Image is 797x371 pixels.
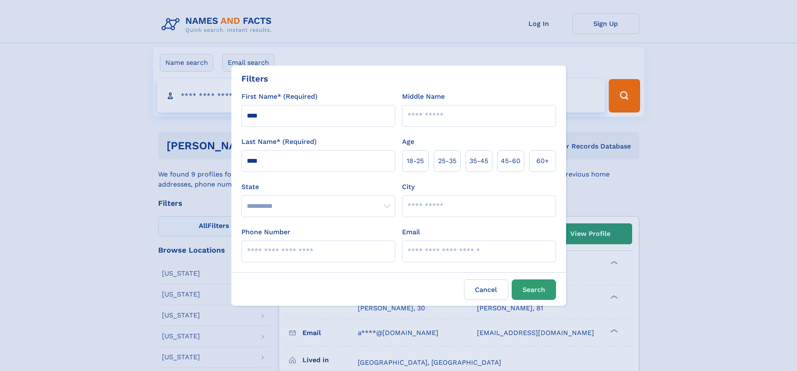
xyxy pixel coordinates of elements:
span: 45‑60 [501,156,520,166]
div: Filters [241,72,268,85]
label: State [241,182,395,192]
span: 35‑45 [469,156,488,166]
span: 18‑25 [407,156,424,166]
label: Middle Name [402,92,445,102]
label: Cancel [464,279,508,300]
label: Email [402,227,420,237]
span: 25‑35 [438,156,456,166]
label: Age [402,137,414,147]
button: Search [512,279,556,300]
label: Phone Number [241,227,290,237]
label: Last Name* (Required) [241,137,317,147]
label: First Name* (Required) [241,92,318,102]
label: City [402,182,415,192]
span: 60+ [536,156,549,166]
